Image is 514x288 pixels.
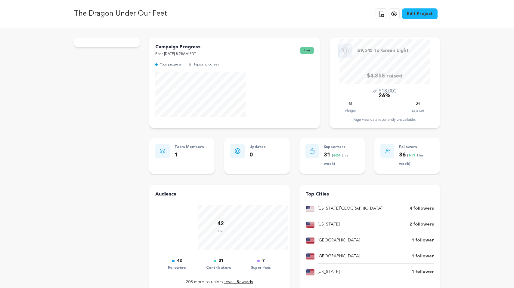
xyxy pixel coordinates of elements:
p: 7 [262,257,265,265]
p: 42 [217,220,224,228]
span: +31 [408,154,416,157]
span: +24 [333,154,341,157]
a: Edit Project [402,8,438,19]
p: Contributors [206,265,231,271]
p: 36 [399,151,434,168]
p: 1 [175,151,204,159]
h4: Audience [155,191,284,198]
p: Your progress [160,61,181,68]
p: 42 [177,257,182,265]
p: [US_STATE][GEOGRAPHIC_DATA] [317,205,382,212]
p: of $18,000 [373,88,396,95]
span: live [300,47,314,54]
p: Super fans [251,265,271,271]
p: Team Members [175,144,204,151]
p: Ends [DATE] 8:28AM PDT [155,51,200,58]
span: ( this week) [399,154,424,166]
p: Supporters [324,144,359,151]
p: 0 [249,151,266,159]
h4: Top Cities [305,191,434,198]
p: 4 followers [410,205,434,212]
p: 31 [348,101,353,108]
p: [US_STATE] [317,221,340,228]
p: 31 [218,257,223,265]
p: [US_STATE] [317,268,340,276]
p: Followers [168,265,186,271]
p: Days Left [412,108,424,114]
p: Pledges [345,108,356,114]
p: 31 [324,151,359,168]
p: 1 follower [412,268,434,276]
p: 2 followers [410,221,434,228]
p: 1 follower [412,253,434,260]
p: The Dragon Under Our Feet [74,8,167,19]
p: Typical progress [194,61,219,68]
p: Campaign Progress [155,44,200,51]
div: Page view data is currently unavailable. [336,117,434,122]
p: total [217,228,224,234]
p: 208 more to unlock [155,279,284,286]
p: [GEOGRAPHIC_DATA] [317,253,360,260]
span: ( this week) [324,154,348,166]
a: Level I Rewards [224,280,253,284]
p: 1 follower [412,237,434,244]
p: 26% [379,92,391,100]
p: 21 [416,101,420,108]
p: Updates [249,144,266,151]
p: Followers [399,144,434,151]
p: [GEOGRAPHIC_DATA] [317,237,360,244]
